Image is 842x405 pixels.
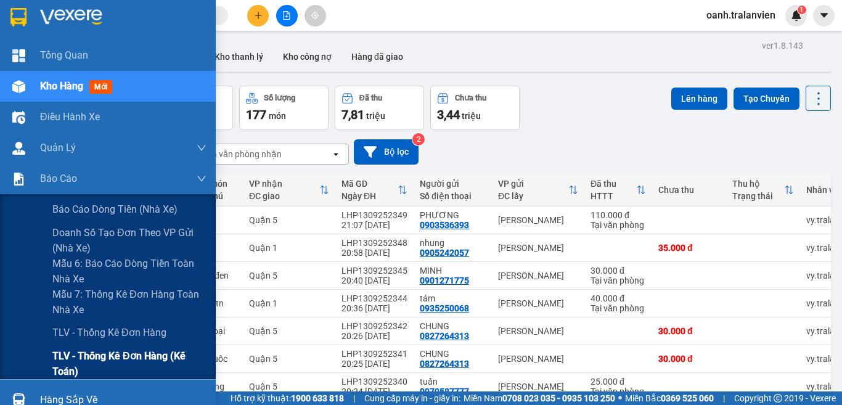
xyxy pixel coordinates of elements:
[420,387,469,396] div: 0979587777
[243,174,335,207] th: Toggle SortBy
[366,111,385,121] span: triệu
[354,139,419,165] button: Bộ lọc
[341,220,407,230] div: 21:07 [DATE]
[341,303,407,313] div: 20:36 [DATE]
[249,179,319,189] div: VP nhận
[12,49,25,62] img: dashboard-icon
[249,354,329,364] div: Quận 5
[591,387,646,396] div: Tại văn phòng
[502,393,615,403] strong: 0708 023 035 - 0935 103 250
[591,293,646,303] div: 40.000 đ
[774,394,782,403] span: copyright
[584,174,652,207] th: Toggle SortBy
[282,11,291,20] span: file-add
[420,359,469,369] div: 0827264313
[247,5,269,27] button: plus
[723,391,725,405] span: |
[591,210,646,220] div: 110.000 đ
[732,179,784,189] div: Thu hộ
[734,88,799,110] button: Tạo Chuyến
[498,326,578,336] div: [PERSON_NAME]
[591,266,646,276] div: 30.000 đ
[12,80,25,93] img: warehouse-icon
[341,266,407,276] div: LHP1309252345
[420,248,469,258] div: 0905242057
[420,293,486,303] div: tám
[420,303,469,313] div: 0935250068
[10,8,27,27] img: logo-vxr
[254,11,263,20] span: plus
[249,215,329,225] div: Quận 5
[205,42,273,72] button: Kho thanh lý
[658,243,720,253] div: 35.000 đ
[420,220,469,230] div: 0903536393
[273,42,341,72] button: Kho công nợ
[341,387,407,396] div: 20:24 [DATE]
[671,88,727,110] button: Lên hàng
[498,382,578,391] div: [PERSON_NAME]
[291,393,344,403] strong: 1900 633 818
[420,210,486,220] div: PHƯƠNG
[341,331,407,341] div: 20:26 [DATE]
[40,47,88,63] span: Tổng Quan
[40,171,77,186] span: Báo cáo
[341,321,407,331] div: LHP1309252342
[341,276,407,285] div: 20:40 [DATE]
[335,174,414,207] th: Toggle SortBy
[269,111,286,121] span: món
[412,133,425,145] sup: 2
[249,298,329,308] div: Quận 1
[341,238,407,248] div: LHP1309252348
[498,298,578,308] div: [PERSON_NAME]
[246,107,266,122] span: 177
[359,94,382,102] div: Đã thu
[498,179,568,189] div: VP gửi
[591,377,646,387] div: 25.000 đ
[420,377,486,387] div: tuấn
[591,179,636,189] div: Đã thu
[364,391,460,405] span: Cung cấp máy in - giấy in:
[341,210,407,220] div: LHP1309252349
[12,111,25,124] img: warehouse-icon
[197,174,206,184] span: down
[341,349,407,359] div: LHP1309252341
[625,391,714,405] span: Miền Bắc
[492,174,584,207] th: Toggle SortBy
[618,396,622,401] span: ⚪️
[799,6,804,14] span: 1
[249,243,329,253] div: Quận 1
[658,185,720,195] div: Chưa thu
[341,248,407,258] div: 20:58 [DATE]
[420,276,469,285] div: 0901271775
[239,86,329,130] button: Số lượng177món
[335,86,424,130] button: Đã thu7,81 triệu
[430,86,520,130] button: Chưa thu3,44 triệu
[341,42,413,72] button: Hàng đã giao
[40,109,100,125] span: Điều hành xe
[341,293,407,303] div: LHP1309252344
[732,191,784,201] div: Trạng thái
[52,256,206,287] span: Mẫu 6: Báo cáo dòng tiền toàn nhà xe
[420,349,486,359] div: CHUNG
[813,5,835,27] button: caret-down
[12,173,25,186] img: solution-icon
[52,202,178,217] span: Báo cáo dòng tiền (nhà xe)
[331,149,341,159] svg: open
[762,39,803,52] div: ver 1.8.143
[276,5,298,27] button: file-add
[658,354,720,364] div: 30.000 đ
[455,94,486,102] div: Chưa thu
[52,225,206,256] span: Doanh số tạo đơn theo VP gửi (nhà xe)
[420,331,469,341] div: 0827264313
[249,382,329,391] div: Quận 5
[498,271,578,280] div: [PERSON_NAME]
[437,107,460,122] span: 3,44
[305,5,326,27] button: aim
[341,191,398,201] div: Ngày ĐH
[197,143,206,153] span: down
[420,191,486,201] div: Số điện thoại
[341,179,398,189] div: Mã GD
[12,142,25,155] img: warehouse-icon
[591,303,646,313] div: Tại văn phòng
[311,11,319,20] span: aim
